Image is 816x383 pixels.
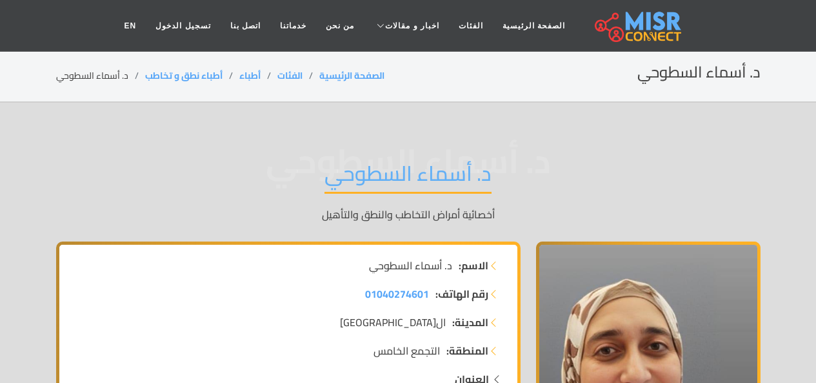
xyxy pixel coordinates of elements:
[452,315,488,330] strong: المدينة:
[56,207,761,222] p: أخصائية أمراض التخاطب والنطق والتأهيل
[316,14,364,38] a: من نحن
[637,63,761,82] h2: د. أسماء السطوحي
[340,315,446,330] span: ال[GEOGRAPHIC_DATA]
[595,10,681,42] img: main.misr_connect
[435,286,488,302] strong: رقم الهاتف:
[446,343,488,358] strong: المنطقة:
[385,20,439,32] span: اخبار و مقالات
[324,161,492,194] h1: د. أسماء السطوحي
[270,14,316,38] a: خدماتنا
[239,67,261,84] a: أطباء
[364,14,449,38] a: اخبار و مقالات
[369,258,452,273] span: د. أسماء السطوحي
[493,14,575,38] a: الصفحة الرئيسية
[146,14,220,38] a: تسجيل الدخول
[365,286,429,302] a: 01040274601
[373,343,440,358] span: التجمع الخامس
[56,69,145,83] li: د. أسماء السطوحي
[277,67,303,84] a: الفئات
[221,14,270,38] a: اتصل بنا
[115,14,146,38] a: EN
[449,14,493,38] a: الفئات
[319,67,384,84] a: الصفحة الرئيسية
[145,67,223,84] a: أطباء نطق و تخاطب
[459,258,488,273] strong: الاسم:
[365,284,429,304] span: 01040274601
